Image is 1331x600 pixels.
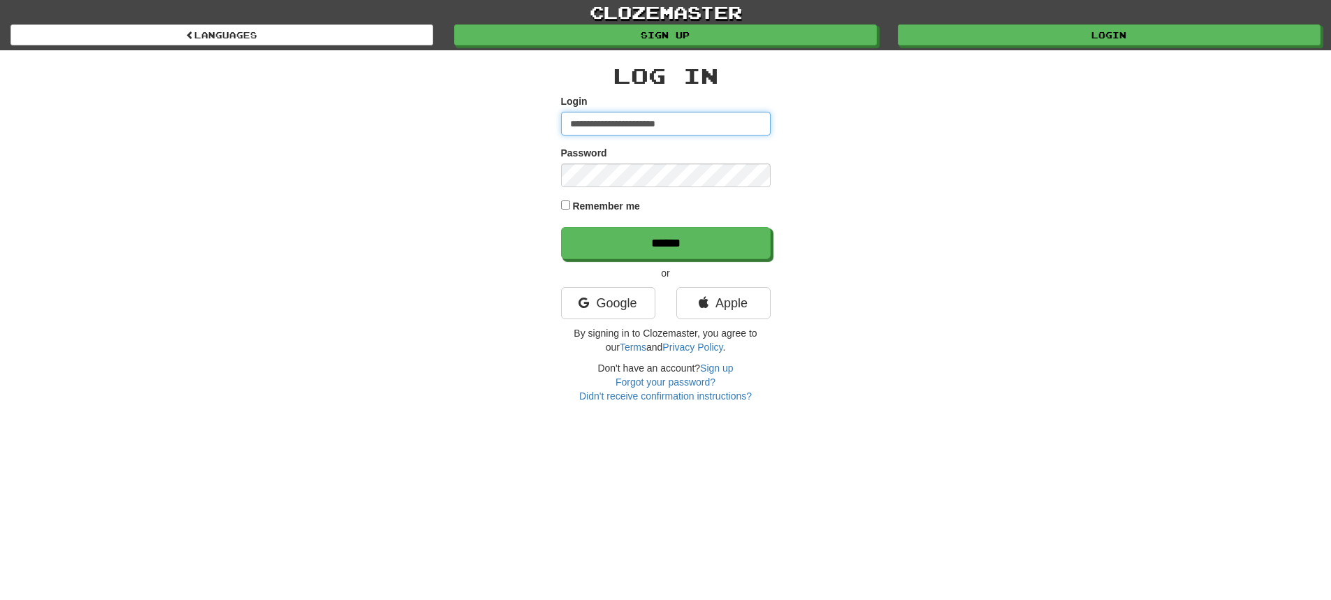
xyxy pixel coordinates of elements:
label: Login [561,94,588,108]
p: By signing in to Clozemaster, you agree to our and . [561,326,771,354]
a: Didn't receive confirmation instructions? [579,390,752,402]
p: or [561,266,771,280]
label: Remember me [572,199,640,213]
h2: Log In [561,64,771,87]
a: Forgot your password? [616,376,715,388]
a: Google [561,287,655,319]
a: Languages [10,24,433,45]
a: Apple [676,287,771,319]
a: Terms [620,342,646,353]
a: Sign up [454,24,877,45]
a: Login [898,24,1321,45]
div: Don't have an account? [561,361,771,403]
a: Sign up [700,363,733,374]
label: Password [561,146,607,160]
a: Privacy Policy [662,342,722,353]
